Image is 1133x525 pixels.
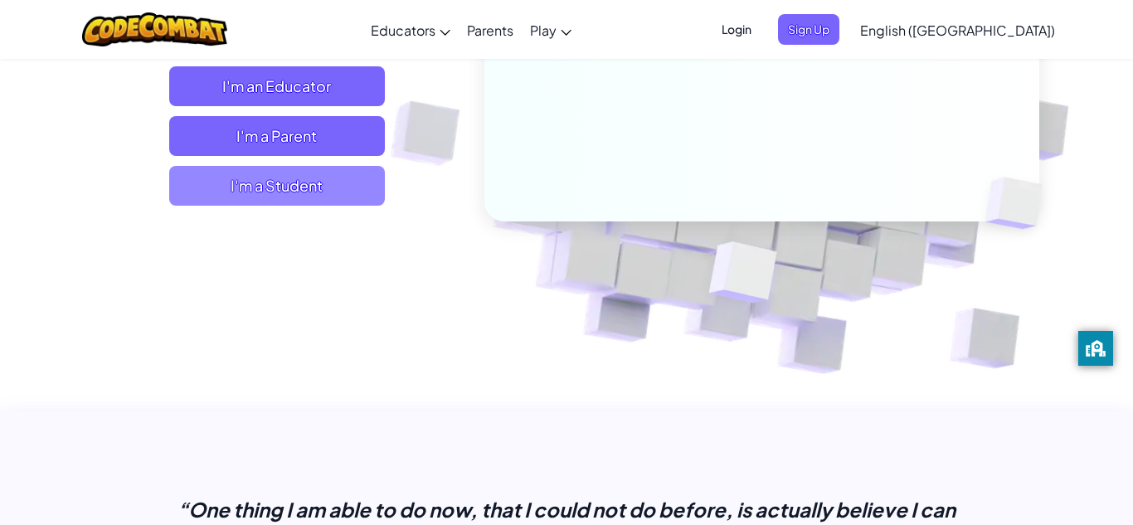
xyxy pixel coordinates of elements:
img: CodeCombat logo [82,12,227,46]
a: Play [522,7,580,52]
a: English ([GEOGRAPHIC_DATA]) [852,7,1063,52]
img: Overlap cubes [669,207,817,344]
span: English ([GEOGRAPHIC_DATA]) [860,22,1055,39]
a: Parents [459,7,522,52]
a: I'm an Educator [169,66,385,106]
button: I'm a Student [169,166,385,206]
button: privacy banner [1078,331,1113,366]
button: Login [712,14,761,45]
span: Play [530,22,557,39]
span: Educators [371,22,435,39]
a: I'm a Parent [169,116,385,156]
img: Overlap cubes [958,143,1082,264]
button: Sign Up [778,14,839,45]
a: Educators [362,7,459,52]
